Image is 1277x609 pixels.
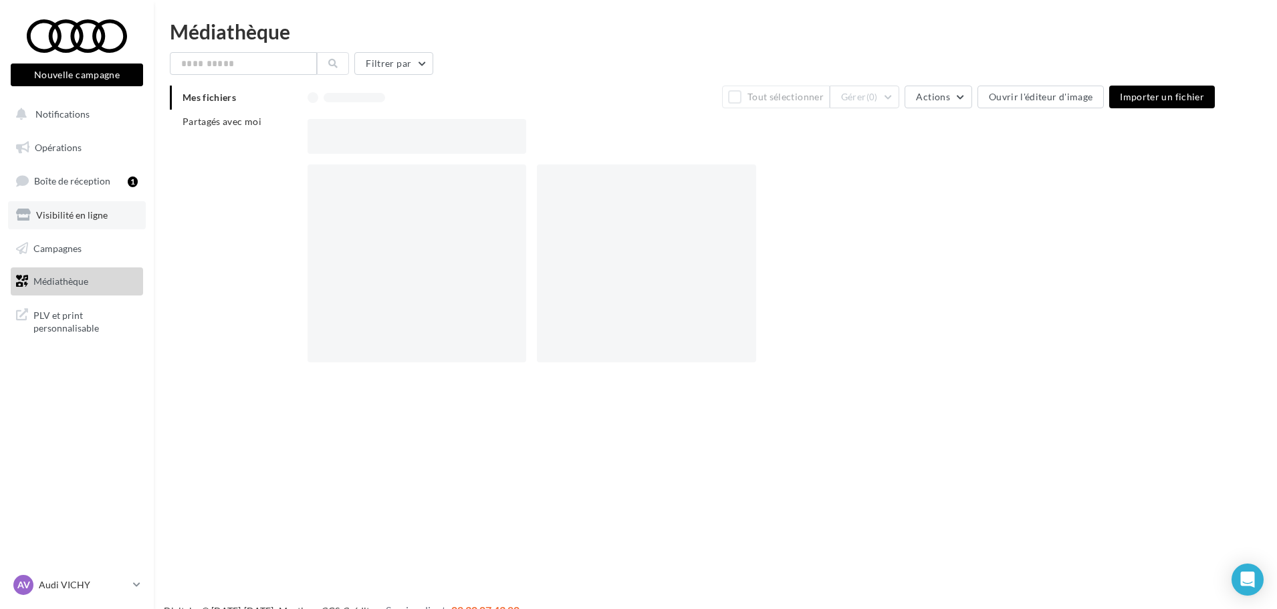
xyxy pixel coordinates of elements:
[1109,86,1215,108] button: Importer un fichier
[33,275,88,287] span: Médiathèque
[170,21,1261,41] div: Médiathèque
[722,86,829,108] button: Tout sélectionner
[8,267,146,295] a: Médiathèque
[830,86,900,108] button: Gérer(0)
[977,86,1104,108] button: Ouvrir l'éditeur d'image
[183,116,261,127] span: Partagés avec moi
[36,209,108,221] span: Visibilité en ligne
[8,201,146,229] a: Visibilité en ligne
[39,578,128,592] p: Audi VICHY
[33,306,138,335] span: PLV et print personnalisable
[11,572,143,598] a: AV Audi VICHY
[905,86,971,108] button: Actions
[33,242,82,253] span: Campagnes
[17,578,30,592] span: AV
[183,92,236,103] span: Mes fichiers
[8,301,146,340] a: PLV et print personnalisable
[34,175,110,187] span: Boîte de réception
[11,64,143,86] button: Nouvelle campagne
[916,91,949,102] span: Actions
[35,108,90,120] span: Notifications
[8,166,146,195] a: Boîte de réception1
[128,176,138,187] div: 1
[866,92,878,102] span: (0)
[1120,91,1204,102] span: Importer un fichier
[35,142,82,153] span: Opérations
[354,52,433,75] button: Filtrer par
[8,134,146,162] a: Opérations
[8,235,146,263] a: Campagnes
[8,100,140,128] button: Notifications
[1232,564,1264,596] div: Open Intercom Messenger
